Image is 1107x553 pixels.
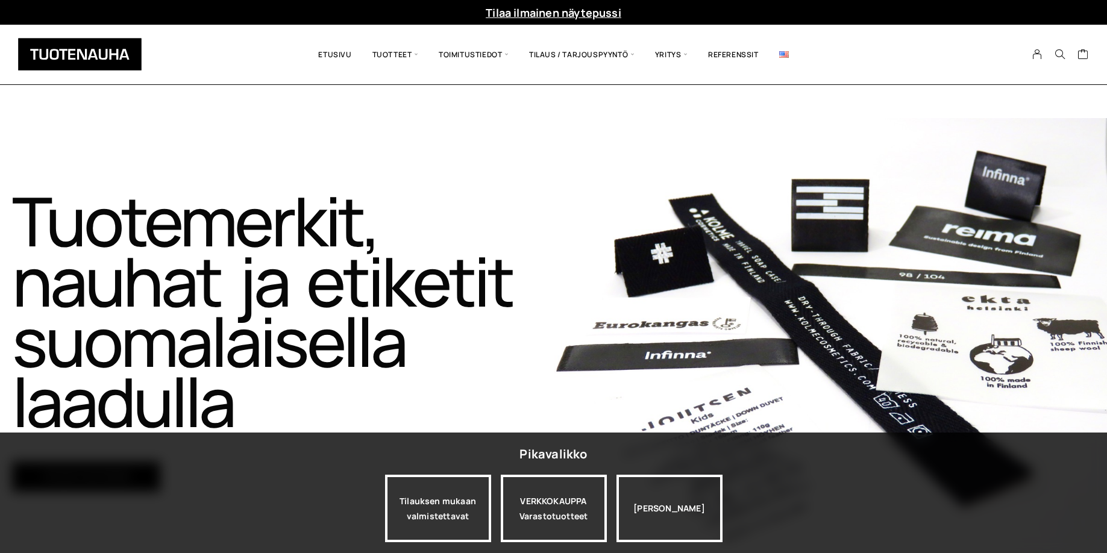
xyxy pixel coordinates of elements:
a: Referenssit [698,34,769,75]
span: Tuotteet [362,34,428,75]
span: Toimitustiedot [428,34,519,75]
div: [PERSON_NAME] [616,475,723,542]
a: Tilauksen mukaan valmistettavat [385,475,491,542]
a: VERKKOKAUPPAVarastotuotteet [501,475,607,542]
a: My Account [1026,49,1049,60]
a: Etusivu [308,34,362,75]
div: Pikavalikko [519,443,587,465]
button: Search [1049,49,1071,60]
img: Tuotenauha Oy [18,38,142,70]
img: English [779,51,789,58]
a: Tilaa ilmainen näytepussi [486,5,621,20]
span: Yritys [645,34,698,75]
h1: Tuotemerkit, nauhat ja etiketit suomalaisella laadulla​ [12,190,554,431]
span: Tilaus / Tarjouspyyntö [519,34,645,75]
div: VERKKOKAUPPA Varastotuotteet [501,475,607,542]
a: Cart [1077,48,1089,63]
